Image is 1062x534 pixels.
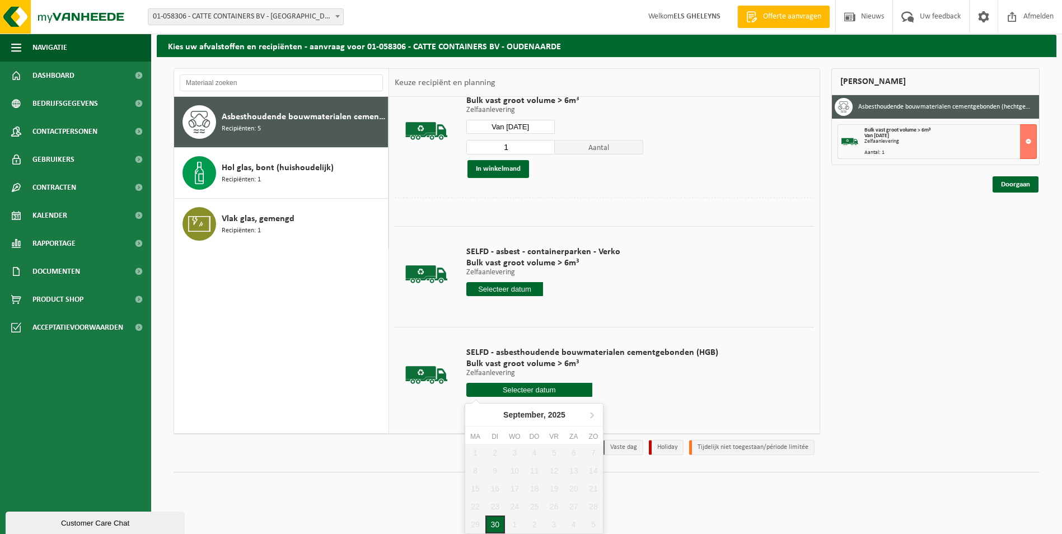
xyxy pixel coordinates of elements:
div: 2 [525,516,544,533]
span: Asbesthoudende bouwmaterialen cementgebonden (hechtgebonden) [222,110,385,124]
span: Dashboard [32,62,74,90]
input: Materiaal zoeken [180,74,383,91]
span: Bulk vast groot volume > 6m³ [864,127,930,133]
input: Selecteer datum [466,383,592,397]
li: Tijdelijk niet toegestaan/période limitée [689,440,815,455]
input: Selecteer datum [466,282,544,296]
div: Keuze recipiënt en planning [389,69,501,97]
a: Doorgaan [993,176,1038,193]
div: 3 [544,516,564,533]
span: Acceptatievoorwaarden [32,313,123,341]
span: Product Shop [32,285,83,313]
span: Hol glas, bont (huishoudelijk) [222,161,334,175]
h2: Kies uw afvalstoffen en recipiënten - aanvraag voor 01-058306 - CATTE CONTAINERS BV - OUDENAARDE [157,35,1056,57]
span: Bulk vast groot volume > 6m³ [466,95,643,106]
span: SELFD - asbest - containerparken - Verko [466,246,620,257]
strong: ELS GHELEYNS [673,12,721,21]
span: Documenten [32,257,80,285]
button: Hol glas, bont (huishoudelijk) Recipiënten: 1 [174,148,389,199]
span: Navigatie [32,34,67,62]
i: 2025 [548,411,565,419]
span: Recipiënten: 1 [222,226,261,236]
div: wo [505,431,525,442]
p: Zelfaanlevering [466,369,718,377]
p: Zelfaanlevering [466,106,643,114]
div: Aantal: 1 [864,150,1036,156]
button: In winkelmand [467,160,529,178]
span: Recipiënten: 5 [222,124,261,134]
div: September, [499,406,570,424]
span: Recipiënten: 1 [222,175,261,185]
a: Offerte aanvragen [737,6,830,28]
div: za [564,431,583,442]
div: di [485,431,505,442]
span: 01-058306 - CATTE CONTAINERS BV - OUDENAARDE [148,8,344,25]
span: Offerte aanvragen [760,11,824,22]
div: ma [465,431,485,442]
span: Gebruikers [32,146,74,174]
span: Contracten [32,174,76,202]
span: Bedrijfsgegevens [32,90,98,118]
li: Vaste dag [602,440,643,455]
button: Asbesthoudende bouwmaterialen cementgebonden (hechtgebonden) Recipiënten: 5 [174,97,389,148]
div: 30 [485,516,505,533]
span: SELFD - asbesthoudende bouwmaterialen cementgebonden (HGB) [466,347,718,358]
input: Selecteer datum [466,120,555,134]
div: [PERSON_NAME] [831,68,1040,95]
div: 1 [505,516,525,533]
strong: Van [DATE] [864,133,889,139]
span: Aantal [555,140,643,154]
span: Contactpersonen [32,118,97,146]
h3: Asbesthoudende bouwmaterialen cementgebonden (hechtgebonden) [858,98,1031,116]
span: Bulk vast groot volume > 6m³ [466,358,718,369]
span: Kalender [32,202,67,229]
div: do [525,431,544,442]
div: zo [583,431,603,442]
div: vr [544,431,564,442]
span: Bulk vast groot volume > 6m³ [466,257,620,269]
iframe: chat widget [6,509,187,534]
span: 01-058306 - CATTE CONTAINERS BV - OUDENAARDE [148,9,343,25]
p: Zelfaanlevering [466,269,620,277]
span: Rapportage [32,229,76,257]
button: Vlak glas, gemengd Recipiënten: 1 [174,199,389,249]
li: Holiday [649,440,684,455]
span: Vlak glas, gemengd [222,212,294,226]
div: Zelfaanlevering [864,139,1036,144]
